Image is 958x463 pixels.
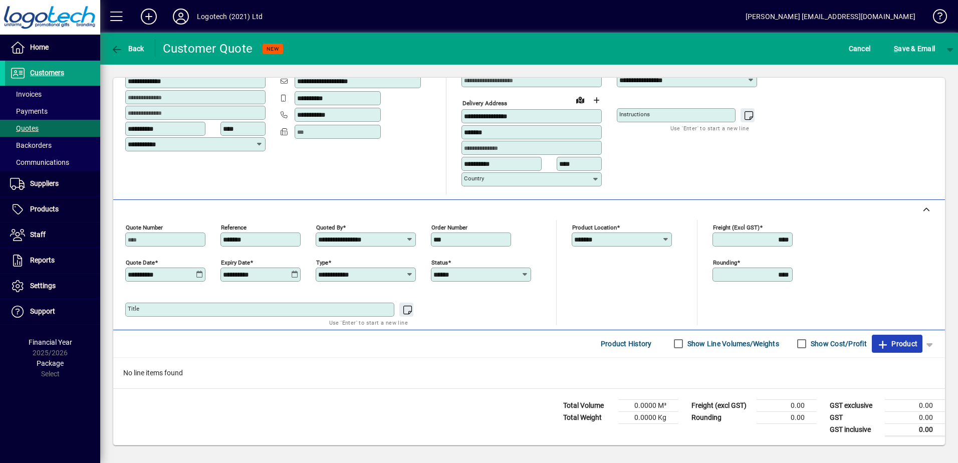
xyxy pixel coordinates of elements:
td: GST exclusive [825,399,885,411]
div: No line items found [113,358,945,388]
button: Back [108,40,147,58]
label: Show Cost/Profit [809,339,867,349]
td: 0.00 [885,411,945,423]
span: Suppliers [30,179,59,187]
td: Rounding [686,411,757,423]
span: Invoices [10,90,42,98]
span: ave & Email [894,41,935,57]
a: Staff [5,222,100,248]
mat-label: Expiry date [221,259,250,266]
a: Reports [5,248,100,273]
app-page-header-button: Back [100,40,155,58]
span: Quotes [10,124,39,132]
div: Logotech (2021) Ltd [197,9,263,25]
div: Customer Quote [163,41,253,57]
mat-label: Status [431,259,448,266]
span: Back [111,45,144,53]
td: 0.00 [757,399,817,411]
td: 0.0000 M³ [618,399,678,411]
span: Cancel [849,41,871,57]
span: NEW [267,46,279,52]
div: [PERSON_NAME] [EMAIL_ADDRESS][DOMAIN_NAME] [746,9,915,25]
mat-label: Quote date [126,259,155,266]
span: Communications [10,158,69,166]
a: Quotes [5,120,100,137]
mat-label: Reference [221,223,247,230]
td: Freight (excl GST) [686,399,757,411]
a: Products [5,197,100,222]
span: Products [30,205,59,213]
td: 0.00 [885,423,945,436]
span: Home [30,43,49,51]
mat-label: Quote number [126,223,163,230]
span: Product History [601,336,652,352]
a: Suppliers [5,171,100,196]
a: View on map [572,92,588,108]
span: Settings [30,282,56,290]
td: Total Weight [558,411,618,423]
td: 0.0000 Kg [618,411,678,423]
button: Product [872,335,922,353]
span: Support [30,307,55,315]
button: Choose address [588,92,604,108]
mat-label: Country [464,175,484,182]
td: 0.00 [885,399,945,411]
a: Support [5,299,100,324]
span: Product [877,336,917,352]
a: Backorders [5,137,100,154]
mat-hint: Use 'Enter' to start a new line [329,317,408,328]
button: Profile [165,8,197,26]
button: Product History [597,335,656,353]
a: Settings [5,274,100,299]
a: Home [5,35,100,60]
mat-label: Freight (excl GST) [713,223,760,230]
button: Cancel [846,40,873,58]
a: Knowledge Base [925,2,945,35]
mat-label: Rounding [713,259,737,266]
mat-label: Type [316,259,328,266]
button: Save & Email [889,40,940,58]
span: Reports [30,256,55,264]
mat-label: Instructions [619,111,650,118]
label: Show Line Volumes/Weights [685,339,779,349]
span: Staff [30,230,46,239]
span: Customers [30,69,64,77]
span: Backorders [10,141,52,149]
mat-hint: Use 'Enter' to start a new line [670,122,749,134]
td: GST inclusive [825,423,885,436]
span: Payments [10,107,48,115]
td: 0.00 [757,411,817,423]
a: Invoices [5,86,100,103]
span: S [894,45,898,53]
td: GST [825,411,885,423]
td: Total Volume [558,399,618,411]
button: Add [133,8,165,26]
mat-label: Product location [572,223,617,230]
span: Package [37,359,64,367]
mat-label: Quoted by [316,223,343,230]
mat-label: Title [128,305,139,312]
a: Payments [5,103,100,120]
span: Financial Year [29,338,72,346]
a: Communications [5,154,100,171]
mat-label: Order number [431,223,467,230]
